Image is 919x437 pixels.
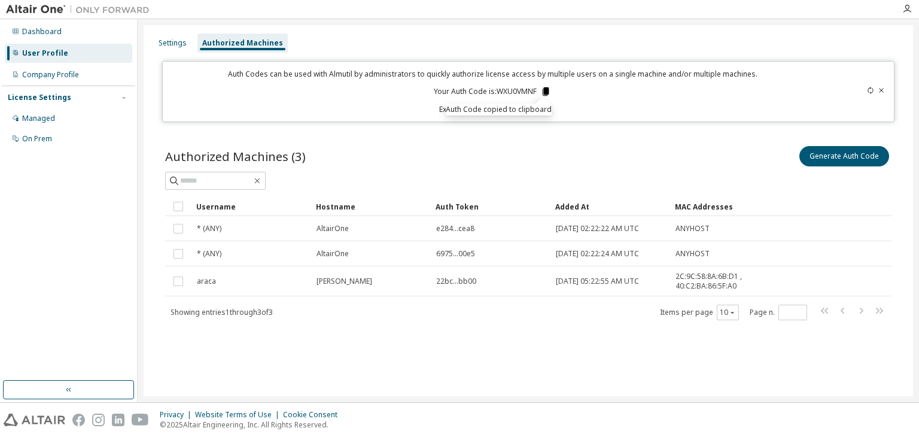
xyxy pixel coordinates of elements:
[434,86,551,97] p: Your Auth Code is: WXU0VMNF
[436,277,476,286] span: 22bc...bb00
[317,224,349,233] span: AltairOne
[750,305,807,320] span: Page n.
[4,414,65,426] img: altair_logo.svg
[720,308,736,317] button: 10
[675,272,765,291] span: 2C:9C:58:8A:6B:D1 , 40:C2:BA:86:5F:A0
[22,70,79,80] div: Company Profile
[799,146,889,166] button: Generate Auth Code
[72,414,85,426] img: facebook.svg
[197,249,221,259] span: * (ANY)
[170,69,815,79] p: Auth Codes can be used with Almutil by administrators to quickly authorize license access by mult...
[159,38,187,48] div: Settings
[283,410,345,420] div: Cookie Consent
[22,48,68,58] div: User Profile
[8,93,71,102] div: License Settings
[675,224,710,233] span: ANYHOST
[160,420,345,430] p: © 2025 Altair Engineering, Inc. All Rights Reserved.
[6,4,156,16] img: Altair One
[436,197,546,216] div: Auth Token
[171,307,273,317] span: Showing entries 1 through 3 of 3
[195,410,283,420] div: Website Terms of Use
[196,197,306,216] div: Username
[22,27,62,37] div: Dashboard
[436,249,475,259] span: 6975...00e5
[556,249,639,259] span: [DATE] 02:22:24 AM UTC
[92,414,105,426] img: instagram.svg
[675,249,710,259] span: ANYHOST
[675,197,766,216] div: MAC Addresses
[317,277,372,286] span: [PERSON_NAME]
[436,224,474,233] span: e284...cea8
[446,104,552,116] div: Auth Code copied to clipboard
[556,224,639,233] span: [DATE] 02:22:22 AM UTC
[317,249,349,259] span: AltairOne
[316,197,426,216] div: Hostname
[165,148,306,165] span: Authorized Machines (3)
[22,114,55,123] div: Managed
[555,197,665,216] div: Added At
[202,38,283,48] div: Authorized Machines
[197,277,216,286] span: araca
[160,410,195,420] div: Privacy
[556,277,639,286] span: [DATE] 05:22:55 AM UTC
[660,305,739,320] span: Items per page
[132,414,149,426] img: youtube.svg
[22,134,52,144] div: On Prem
[197,224,221,233] span: * (ANY)
[112,414,124,426] img: linkedin.svg
[170,104,815,114] p: Expires in 6 minutes, 50 seconds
